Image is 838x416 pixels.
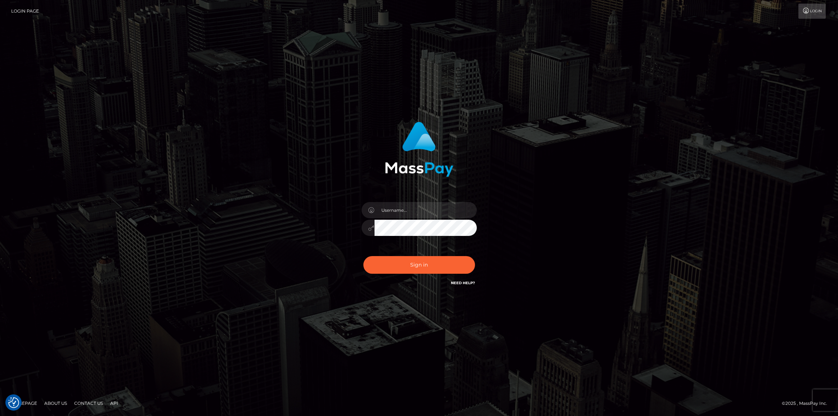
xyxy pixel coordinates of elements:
button: Consent Preferences [8,397,19,408]
div: © 2025 , MassPay Inc. [782,399,833,407]
img: Revisit consent button [8,397,19,408]
button: Sign in [363,256,475,274]
input: Username... [375,202,477,218]
a: Homepage [8,398,40,409]
a: Login [798,4,826,19]
a: API [107,398,121,409]
a: About Us [41,398,70,409]
a: Need Help? [451,281,475,285]
img: MassPay Login [385,122,453,177]
a: Login Page [11,4,39,19]
a: Contact Us [71,398,106,409]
